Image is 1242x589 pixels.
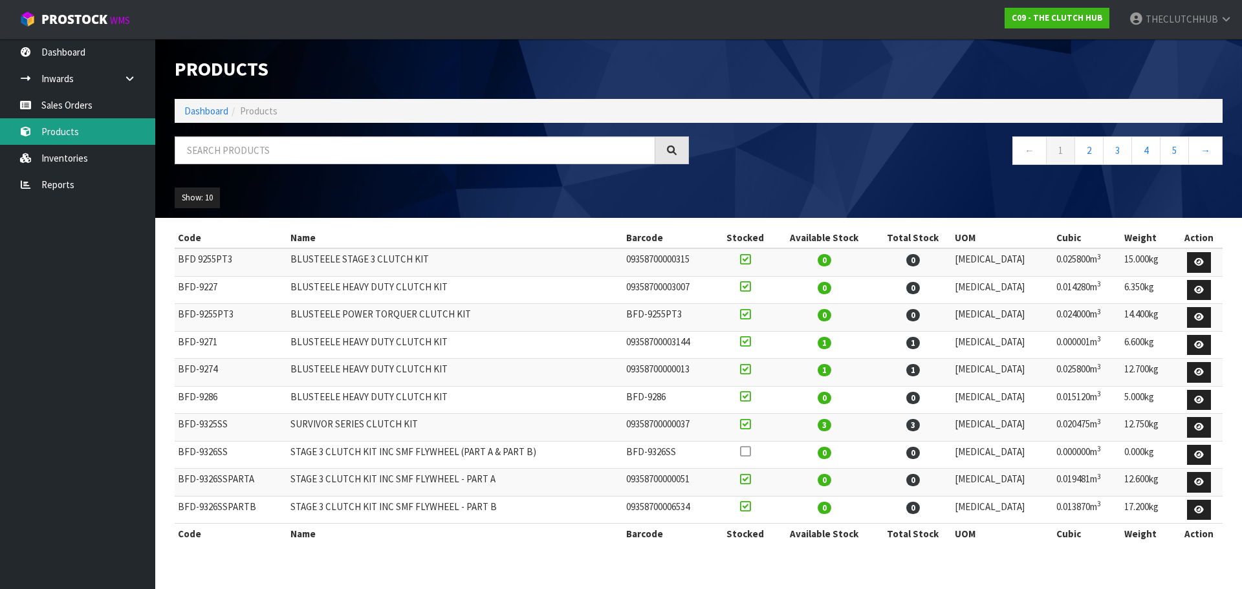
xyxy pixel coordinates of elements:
th: Cubic [1053,228,1121,248]
td: 17.200kg [1121,496,1175,524]
strong: C09 - THE CLUTCH HUB [1012,12,1102,23]
th: Weight [1121,524,1175,544]
td: BFD-9271 [175,331,287,359]
sup: 3 [1097,444,1101,453]
input: Search products [175,136,655,164]
a: 2 [1074,136,1104,164]
td: 5.000kg [1121,386,1175,414]
img: cube-alt.png [19,11,36,27]
th: Code [175,524,287,544]
sup: 3 [1097,279,1101,288]
td: 09358700000051 [623,469,716,497]
th: Action [1175,228,1223,248]
td: 09358700003144 [623,331,716,359]
a: → [1188,136,1223,164]
td: [MEDICAL_DATA] [952,414,1053,442]
td: 0.025800m [1053,248,1121,276]
span: ProStock [41,11,107,28]
td: BLUSTEELE HEAVY DUTY CLUTCH KIT [287,276,623,304]
span: 0 [818,309,831,321]
th: Barcode [623,524,716,544]
td: BFD-9255PT3 [623,304,716,332]
span: 0 [906,502,920,514]
td: BFD-9227 [175,276,287,304]
span: 0 [818,474,831,486]
th: Stocked [716,228,774,248]
span: 0 [906,447,920,459]
th: UOM [952,228,1053,248]
th: Barcode [623,228,716,248]
button: Show: 10 [175,187,220,208]
span: 1 [818,337,831,349]
td: BFD-9274 [175,359,287,387]
span: Products [240,105,278,117]
td: 15.000kg [1121,248,1175,276]
span: THECLUTCHHUB [1146,13,1218,25]
span: 0 [906,392,920,404]
td: BFD-9255PT3 [175,304,287,332]
sup: 3 [1097,307,1101,316]
td: [MEDICAL_DATA] [952,441,1053,469]
td: 0.013870m [1053,496,1121,524]
th: Code [175,228,287,248]
td: 12.700kg [1121,359,1175,387]
sup: 3 [1097,362,1101,371]
a: 4 [1131,136,1160,164]
td: 09358700000013 [623,359,716,387]
td: 12.750kg [1121,414,1175,442]
td: SURVIVOR SERIES CLUTCH KIT [287,414,623,442]
td: BFD-9326SS [175,441,287,469]
td: STAGE 3 CLUTCH KIT INC SMF FLYWHEEL (PART A & PART B) [287,441,623,469]
span: 1 [906,364,920,376]
span: 0 [818,282,831,294]
td: BLUSTEELE STAGE 3 CLUTCH KIT [287,248,623,276]
span: 0 [906,474,920,486]
a: Dashboard [184,105,228,117]
td: BFD 9255PT3 [175,248,287,276]
th: Name [287,524,623,544]
td: 0.020475m [1053,414,1121,442]
td: BFD-9325SS [175,414,287,442]
td: BFD-9286 [623,386,716,414]
td: [MEDICAL_DATA] [952,386,1053,414]
sup: 3 [1097,499,1101,508]
th: Cubic [1053,524,1121,544]
span: 0 [906,309,920,321]
th: Stocked [716,524,774,544]
a: 1 [1046,136,1075,164]
td: 0.019481m [1053,469,1121,497]
td: 0.000000m [1053,441,1121,469]
th: Total Stock [874,228,952,248]
td: 0.025800m [1053,359,1121,387]
td: STAGE 3 CLUTCH KIT INC SMF FLYWHEEL - PART A [287,469,623,497]
sup: 3 [1097,252,1101,261]
td: BLUSTEELE HEAVY DUTY CLUTCH KIT [287,386,623,414]
span: 3 [818,419,831,431]
span: 0 [818,254,831,266]
td: BLUSTEELE HEAVY DUTY CLUTCH KIT [287,331,623,359]
td: 14.400kg [1121,304,1175,332]
sup: 3 [1097,417,1101,426]
th: Action [1175,524,1223,544]
td: BFD-9326SS [623,441,716,469]
td: BFD-9326SSPARTB [175,496,287,524]
span: 3 [906,419,920,431]
td: [MEDICAL_DATA] [952,469,1053,497]
span: 0 [906,254,920,266]
small: WMS [110,14,130,27]
th: Available Stock [774,524,874,544]
a: 3 [1103,136,1132,164]
td: 09358700006534 [623,496,716,524]
sup: 3 [1097,389,1101,398]
th: Total Stock [874,524,952,544]
td: 6.600kg [1121,331,1175,359]
td: 0.000kg [1121,441,1175,469]
td: [MEDICAL_DATA] [952,304,1053,332]
td: [MEDICAL_DATA] [952,496,1053,524]
td: BFD-9286 [175,386,287,414]
td: 0.024000m [1053,304,1121,332]
td: 12.600kg [1121,469,1175,497]
td: BFD-9326SSPARTA [175,469,287,497]
th: UOM [952,524,1053,544]
sup: 3 [1097,472,1101,481]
